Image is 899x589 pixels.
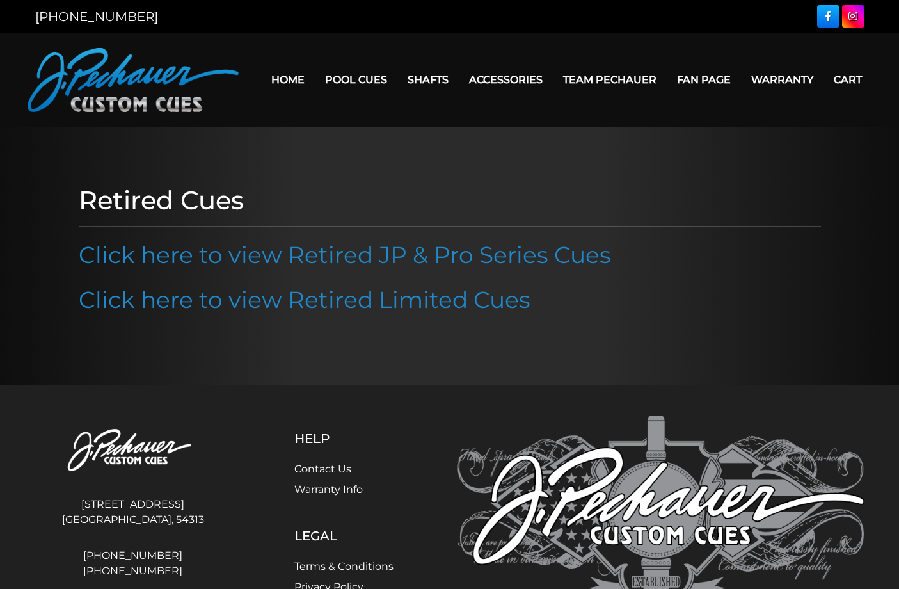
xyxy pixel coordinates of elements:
a: Click here to view Retired JP & Pro Series Cues [79,241,611,269]
a: Accessories [459,63,553,96]
a: Click here to view Retired Limited Cues [79,286,530,314]
h5: Help [294,431,394,446]
img: Pechauer Custom Cues [35,416,231,487]
a: Cart [823,63,872,96]
h1: Retired Cues [79,185,821,216]
address: [STREET_ADDRESS] [GEOGRAPHIC_DATA], 54313 [35,492,231,533]
a: [PHONE_NUMBER] [35,563,231,579]
a: Shafts [397,63,459,96]
a: Warranty [741,63,823,96]
a: Terms & Conditions [294,560,394,572]
img: Pechauer Custom Cues [28,48,239,112]
a: [PHONE_NUMBER] [35,9,158,24]
a: Home [261,63,315,96]
a: Pool Cues [315,63,397,96]
h5: Legal [294,528,394,544]
a: Warranty Info [294,483,363,496]
a: [PHONE_NUMBER] [35,548,231,563]
a: Contact Us [294,463,351,475]
a: Fan Page [667,63,741,96]
a: Team Pechauer [553,63,667,96]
